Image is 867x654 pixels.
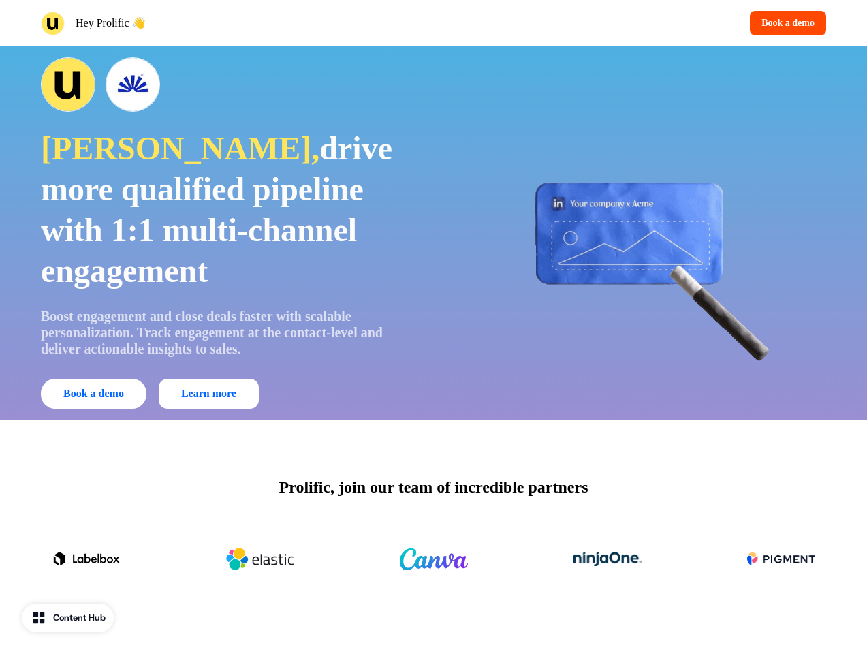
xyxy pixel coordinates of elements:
[159,379,259,409] a: Learn more
[41,379,146,409] button: Book a demo
[76,15,146,31] p: Hey Prolific 👋
[53,611,106,625] div: Content Hub
[750,11,826,35] button: Book a demo
[41,308,415,357] p: Boost engagement and close deals faster with scalable personalization. Track engagement at the co...
[22,604,114,632] button: Content Hub
[279,475,588,499] p: Prolific, join our team of incredible partners
[41,130,319,166] span: [PERSON_NAME],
